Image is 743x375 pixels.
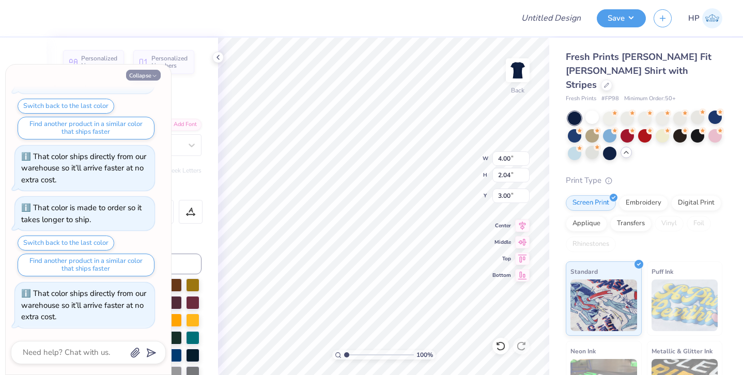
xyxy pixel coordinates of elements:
div: Back [511,86,524,95]
button: Find another product in a similar color that ships faster [18,117,154,139]
button: Find another product in a similar color that ships faster [18,254,154,276]
input: Untitled Design [513,8,589,28]
div: Applique [566,216,607,231]
button: Collapse [126,70,161,81]
img: Hannah Pettit [702,8,722,28]
span: HP [688,12,700,24]
button: Switch back to the last color [18,99,114,114]
span: Personalized Names [81,55,118,69]
span: Minimum Order: 50 + [624,95,676,103]
div: That color ships directly from our warehouse so it’ll arrive faster at no extra cost. [21,151,146,185]
span: Middle [492,239,511,246]
div: Screen Print [566,195,616,211]
span: Personalized Numbers [151,55,188,69]
span: Neon Ink [570,346,596,356]
span: Top [492,255,511,262]
button: Save [597,9,646,27]
div: Add Font [161,119,202,131]
div: Rhinestones [566,237,616,252]
div: Transfers [610,216,652,231]
div: Foil [687,216,711,231]
div: That color ships directly from our warehouse so it’ll arrive faster at no extra cost. [21,288,146,322]
span: Standard [570,266,598,277]
div: Vinyl [655,216,684,231]
img: Back [507,60,528,81]
span: 100 % [416,350,433,360]
span: Center [492,222,511,229]
img: Standard [570,279,637,331]
span: # FP98 [601,95,619,103]
div: Embroidery [619,195,668,211]
span: Bottom [492,272,511,279]
span: Fresh Prints [566,95,596,103]
span: Metallic & Glitter Ink [652,346,713,356]
img: Puff Ink [652,279,718,331]
div: Print Type [566,175,722,186]
div: That color is made to order so it takes longer to ship. [21,202,142,225]
span: Puff Ink [652,266,673,277]
span: Fresh Prints [PERSON_NAME] Fit [PERSON_NAME] Shirt with Stripes [566,51,711,91]
a: HP [688,8,722,28]
div: Digital Print [671,195,721,211]
button: Switch back to the last color [18,236,114,251]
